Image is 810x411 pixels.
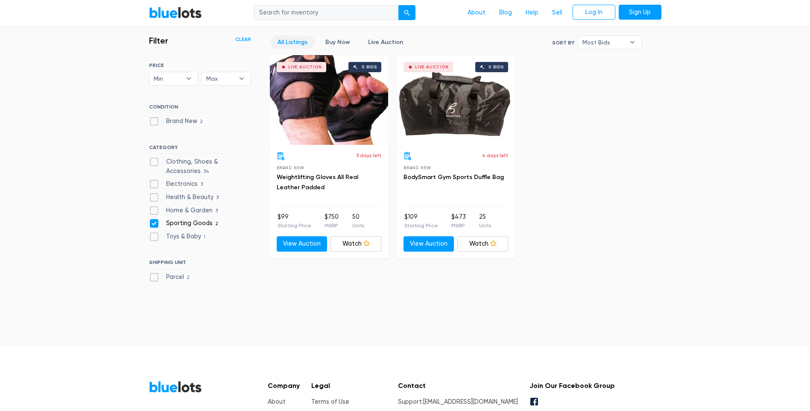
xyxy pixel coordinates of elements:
[423,398,518,405] a: [EMAIL_ADDRESS][DOMAIN_NAME]
[461,5,492,21] a: About
[149,381,202,393] a: BlueLots
[270,55,388,145] a: Live Auction 0 bids
[311,382,386,390] h5: Legal
[398,382,518,390] h5: Contact
[519,5,545,21] a: Help
[235,35,251,43] a: Clear
[415,65,449,69] div: Live Auction
[397,55,515,145] a: Live Auction 0 bids
[149,62,251,68] h6: PRICE
[529,382,615,390] h5: Join Our Facebook Group
[233,72,251,85] b: ▾
[352,212,364,229] li: 50
[149,232,208,241] label: Toys & Baby
[197,118,206,125] span: 2
[582,36,625,49] span: Most Bids
[552,39,574,47] label: Sort By
[149,6,202,19] a: BlueLots
[482,152,508,159] p: 4 days left
[404,222,438,229] p: Starting Price
[149,117,206,126] label: Brand New
[180,72,198,85] b: ▾
[288,65,322,69] div: Live Auction
[213,194,222,201] span: 3
[149,35,168,46] h3: Filter
[479,212,491,229] li: 25
[325,222,339,229] p: MSRP
[404,173,504,181] a: BodySmart Gym Sports Duffle Bag
[325,212,339,229] li: $750
[268,382,300,390] h5: Company
[149,273,193,282] label: Parcel
[149,193,222,202] label: Health & Beauty
[149,259,251,269] h6: SHIPPING UNIT
[492,5,519,21] a: Blog
[254,5,399,21] input: Search for inventory
[451,212,466,229] li: $473
[277,236,328,252] a: View Auction
[318,35,357,49] a: Buy Now
[619,5,661,20] a: Sign Up
[545,5,569,21] a: Sell
[361,35,410,49] a: Live Auction
[451,222,466,229] p: MSRP
[404,236,454,252] a: View Auction
[213,220,221,227] span: 2
[311,398,349,405] a: Terms of Use
[149,206,221,215] label: Home & Garden
[268,398,286,405] a: About
[356,152,381,159] p: 3 days left
[330,236,381,252] a: Watch
[457,236,508,252] a: Watch
[278,222,311,229] p: Starting Price
[277,165,304,170] span: Brand New
[149,104,251,113] h6: CONDITION
[479,222,491,229] p: Units
[149,157,251,176] label: Clothing, Shoes & Accessories
[398,397,518,407] li: Support:
[270,35,315,49] a: All Listings
[404,165,431,170] span: Brand New
[488,65,504,69] div: 0 bids
[352,222,364,229] p: Units
[206,72,234,85] span: Max
[149,179,206,189] label: Electronics
[362,65,377,69] div: 0 bids
[201,168,212,175] span: 34
[149,219,221,228] label: Sporting Goods
[278,212,311,229] li: $99
[404,212,438,229] li: $109
[149,144,251,154] h6: CATEGORY
[623,36,641,49] b: ▾
[201,234,208,241] span: 1
[573,5,615,20] a: Log In
[277,173,358,191] a: Weightlifting Gloves All Real Leather Padded
[198,182,206,188] span: 3
[213,208,221,214] span: 3
[154,72,182,85] span: Min
[184,274,193,281] span: 2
